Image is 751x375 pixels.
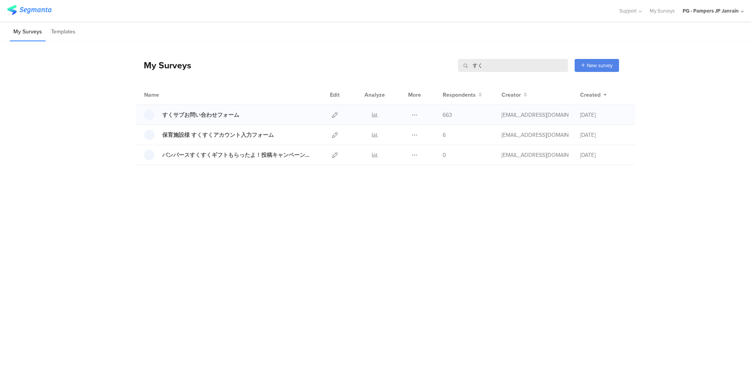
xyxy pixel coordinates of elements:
a: 保育施設様 すくすくアカウント入力フォーム [144,130,274,140]
a: パンパースすくすくギフトもらったよ！投稿キャンペーン投稿キャンペーン [144,150,315,160]
div: パンパースすくすくギフトもらったよ！投稿キャンペーン投稿キャンペーン [162,151,315,159]
div: PG - Pampers JP Janrain [683,7,739,15]
div: ebisu.ae.1@pg.com [502,131,568,139]
span: Creator [502,91,521,99]
span: 663 [443,111,452,119]
li: Templates [48,23,79,41]
a: すくサブお問い合わせフォーム [144,110,239,120]
div: Edit [326,85,343,105]
button: Respondents [443,91,482,99]
div: More [406,85,423,105]
button: Creator [502,91,527,99]
img: segmanta logo [7,5,51,15]
span: Created [580,91,601,99]
span: New survey [587,62,612,69]
span: 0 [443,151,446,159]
div: ebisu.ae.1@pg.com [502,111,568,119]
div: 保育施設様 すくすくアカウント入力フォーム [162,131,274,139]
div: furumi.tomoko1@trans-cosmos.co.jp [502,151,568,159]
span: Respondents [443,91,476,99]
div: Name [144,91,191,99]
div: [DATE] [580,131,627,139]
span: Support [619,7,637,15]
button: Created [580,91,607,99]
li: My Surveys [10,23,46,41]
span: 6 [443,131,446,139]
div: [DATE] [580,111,627,119]
input: Survey Name, Creator... [458,59,568,72]
div: Analyze [363,85,386,105]
div: すくサブお問い合わせフォーム [162,111,239,119]
div: My Surveys [136,59,191,72]
div: [DATE] [580,151,627,159]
